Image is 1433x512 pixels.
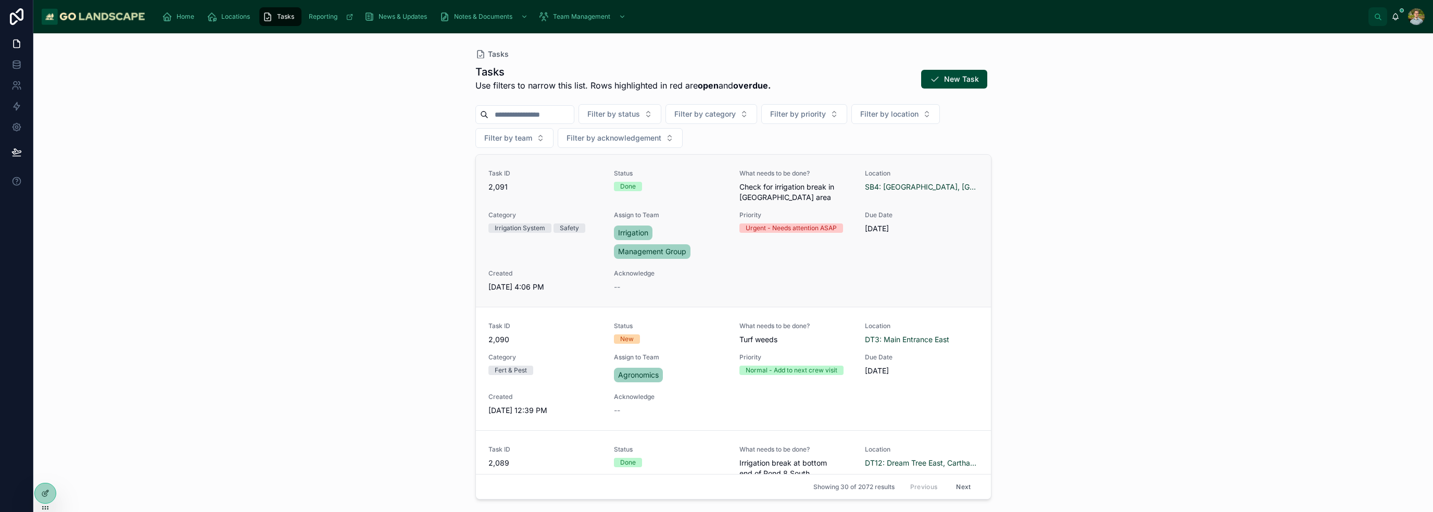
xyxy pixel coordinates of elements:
[865,322,978,330] span: Location
[204,7,257,26] a: Locations
[558,128,683,148] button: Select Button
[865,334,949,345] a: DT3: Main Entrance East
[865,211,978,219] span: Due Date
[154,5,1368,28] div: scrollable content
[488,353,601,361] span: Category
[739,211,852,219] span: Priority
[488,169,601,178] span: Task ID
[851,104,940,124] button: Select Button
[587,109,640,119] span: Filter by status
[488,49,509,59] span: Tasks
[618,246,686,257] span: Management Group
[614,322,727,330] span: Status
[476,155,991,307] a: Task ID2,091StatusDoneWhat needs to be done?Check for irrigation break in [GEOGRAPHIC_DATA] areaL...
[746,223,837,233] div: Urgent - Needs attention ASAP
[475,79,771,92] p: Use filters to narrow this list. Rows highlighted in red are and
[739,334,852,345] span: Turf weeds
[476,307,991,430] a: Task ID2,090StatusNewWhat needs to be done?Turf weedsLocationDT3: Main Entrance EastCategoryFert ...
[620,334,634,344] div: New
[944,74,979,84] span: New Task
[761,104,847,124] button: Select Button
[865,445,978,454] span: Location
[618,228,648,238] span: Irrigation
[618,370,659,380] span: Agronomics
[488,334,601,345] span: 2,090
[865,366,978,376] span: [DATE]
[865,458,978,468] a: DT12: Dream Tree East, Carthay Dr to [PERSON_NAME]
[614,405,620,416] span: --
[865,182,978,192] a: SB4: [GEOGRAPHIC_DATA], [GEOGRAPHIC_DATA], Streambed Areas
[698,80,719,91] strong: open
[614,445,727,454] span: Status
[665,104,757,124] button: Select Button
[484,133,532,143] span: Filter by team
[177,13,194,21] span: Home
[733,80,771,91] strong: overdue.
[614,226,652,240] a: Irrigation
[495,223,545,233] div: Irrigation System
[739,182,852,203] span: Check for irrigation break in [GEOGRAPHIC_DATA] area
[614,211,727,219] span: Assign to Team
[614,282,620,292] span: --
[488,393,601,401] span: Created
[739,445,852,454] span: What needs to be done?
[309,13,337,21] span: Reporting
[221,13,250,21] span: Locations
[614,244,690,259] a: Management Group
[42,8,145,25] img: App logo
[495,366,527,375] div: Fert & Pest
[304,7,359,26] a: Reporting
[454,13,512,21] span: Notes & Documents
[488,211,601,219] span: Category
[770,109,826,119] span: Filter by priority
[560,223,579,233] div: Safety
[475,128,554,148] button: Select Button
[614,393,727,401] span: Acknowledge
[620,458,636,467] div: Done
[488,269,601,278] span: Created
[614,368,663,382] a: Agronomics
[949,479,978,495] button: Next
[379,13,427,21] span: News & Updates
[674,109,736,119] span: Filter by category
[739,322,852,330] span: What needs to be done?
[865,169,978,178] span: Location
[614,169,727,178] span: Status
[488,445,601,454] span: Task ID
[535,7,631,26] a: Team Management
[488,282,601,292] span: [DATE] 4:06 PM
[475,49,509,59] a: Tasks
[614,269,727,278] span: Acknowledge
[865,223,978,234] span: [DATE]
[488,405,601,416] span: [DATE] 12:39 PM
[579,104,661,124] button: Select Button
[488,322,601,330] span: Task ID
[739,458,852,479] span: Irrigation break at bottom end of Pond 8 South
[921,70,987,89] button: New Task
[553,13,610,21] span: Team Management
[361,7,434,26] a: News & Updates
[159,7,202,26] a: Home
[488,182,601,192] span: 2,091
[865,353,978,361] span: Due Date
[277,13,294,21] span: Tasks
[746,366,837,375] div: Normal - Add to next crew visit
[488,458,601,468] span: 2,089
[475,65,771,79] h1: Tasks
[739,353,852,361] span: Priority
[620,182,636,191] div: Done
[259,7,301,26] a: Tasks
[739,169,852,178] span: What needs to be done?
[614,353,727,361] span: Assign to Team
[567,133,661,143] span: Filter by acknowledgement
[436,7,533,26] a: Notes & Documents
[813,483,895,491] span: Showing 30 of 2072 results
[860,109,919,119] span: Filter by location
